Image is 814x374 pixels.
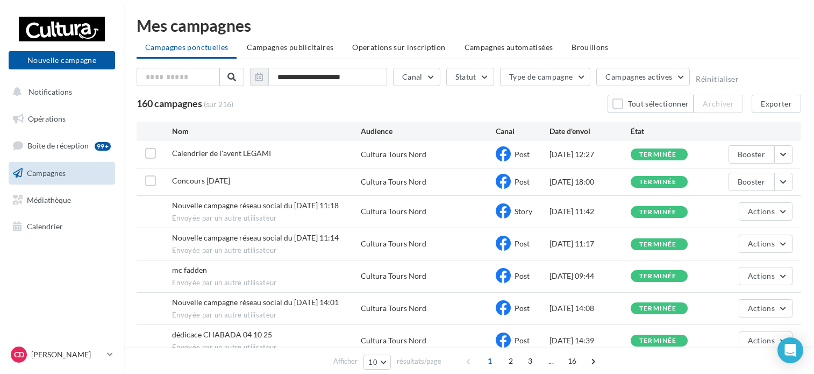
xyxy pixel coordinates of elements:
[752,95,801,113] button: Exporter
[639,151,677,158] div: terminée
[549,271,631,281] div: [DATE] 09:44
[361,303,426,314] div: Cultura Tours Nord
[172,176,230,185] span: Concours Halloween
[9,51,115,69] button: Nouvelle campagne
[549,177,631,187] div: [DATE] 18:00
[729,173,774,191] button: Booster
[500,68,591,86] button: Type de campagne
[393,68,440,86] button: Canal
[542,352,560,370] span: ...
[6,81,113,103] button: Notifications
[333,356,358,366] span: Afficher
[739,235,792,253] button: Actions
[465,43,553,52] span: Campagnes automatisées
[172,149,271,158] span: Calendrier de l'avent LEGAMI
[563,352,581,370] span: 16
[363,355,391,370] button: 10
[352,43,445,52] span: Operations sur inscription
[172,126,361,137] div: Nom
[515,150,530,159] span: Post
[27,195,71,204] span: Médiathèque
[748,304,775,313] span: Actions
[605,72,672,81] span: Campagnes actives
[596,68,690,86] button: Campagnes actives
[172,265,207,274] span: mc fadden
[6,215,117,238] a: Calendrier
[549,303,631,314] div: [DATE] 14:08
[549,238,631,249] div: [DATE] 11:17
[481,352,498,370] span: 1
[172,246,361,256] span: Envoyée par un autre utilisateur
[549,335,631,346] div: [DATE] 14:39
[739,299,792,317] button: Actions
[6,162,117,185] a: Campagnes
[172,311,361,320] span: Envoyée par un autre utilisateur
[172,298,339,307] span: Nouvelle campagne réseau social du 03-10-2025 14:01
[748,336,775,345] span: Actions
[608,95,694,113] button: Tout sélectionner
[549,206,631,217] div: [DATE] 11:42
[515,271,530,280] span: Post
[748,239,775,248] span: Actions
[247,43,333,52] span: Campagnes publicitaires
[694,95,743,113] button: Archiver
[28,114,66,123] span: Opérations
[639,273,677,280] div: terminée
[6,108,117,130] a: Opérations
[748,207,775,216] span: Actions
[696,75,739,83] button: Réinitialiser
[639,241,677,248] div: terminée
[28,87,72,96] span: Notifications
[515,177,530,186] span: Post
[777,337,803,363] div: Open Intercom Messenger
[361,177,426,187] div: Cultura Tours Nord
[549,126,631,137] div: Date d'envoi
[361,335,426,346] div: Cultura Tours Nord
[172,278,361,288] span: Envoyée par un autre utilisateur
[27,141,89,150] span: Boîte de réception
[204,99,233,110] span: (sur 216)
[639,179,677,186] div: terminée
[172,330,272,339] span: dédicace CHABADA 04 10 25
[361,271,426,281] div: Cultura Tours Nord
[515,304,530,313] span: Post
[172,233,339,242] span: Nouvelle campagne réseau social du 08-10-2025 11:14
[9,344,115,365] a: CD [PERSON_NAME]
[639,209,677,216] div: terminée
[522,352,539,370] span: 3
[739,331,792,350] button: Actions
[549,149,631,160] div: [DATE] 12:27
[361,238,426,249] div: Cultura Tours Nord
[14,349,24,360] span: CD
[27,168,66,178] span: Campagnes
[137,97,202,109] span: 160 campagnes
[397,356,441,366] span: résultats/page
[515,239,530,248] span: Post
[639,337,677,344] div: terminée
[95,142,111,151] div: 99+
[361,206,426,217] div: Cultura Tours Nord
[739,202,792,221] button: Actions
[6,134,117,157] a: Boîte de réception99+
[361,126,496,137] div: Audience
[446,68,494,86] button: Statut
[639,305,677,312] div: terminée
[361,149,426,160] div: Cultura Tours Nord
[515,336,530,345] span: Post
[572,43,609,52] span: Brouillons
[502,352,519,370] span: 2
[729,145,774,164] button: Booster
[739,267,792,285] button: Actions
[137,17,801,33] div: Mes campagnes
[496,126,549,137] div: Canal
[27,222,63,231] span: Calendrier
[172,214,361,223] span: Envoyée par un autre utilisateur
[368,358,377,366] span: 10
[172,201,339,210] span: Nouvelle campagne réseau social du 08-10-2025 11:18
[748,271,775,280] span: Actions
[631,126,712,137] div: État
[6,189,117,211] a: Médiathèque
[172,343,361,352] span: Envoyée par un autre utilisateur
[515,207,532,216] span: Story
[31,349,103,360] p: [PERSON_NAME]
